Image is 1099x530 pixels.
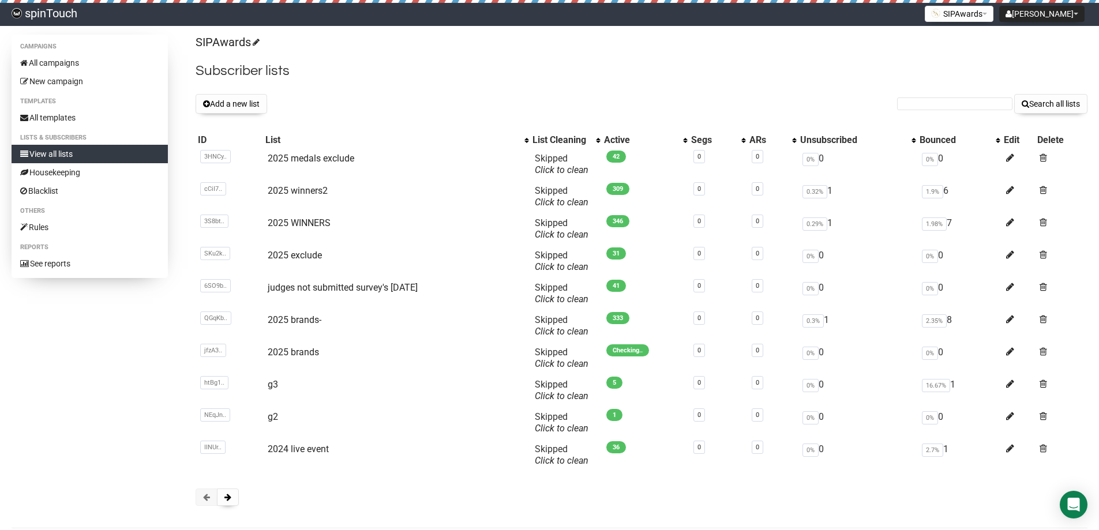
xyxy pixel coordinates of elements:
td: 0 [917,148,1002,181]
td: 1 [798,213,917,245]
a: Click to clean [535,229,588,240]
a: See reports [12,254,168,273]
span: 36 [606,441,626,453]
span: Skipped [535,185,588,208]
span: 0% [922,153,938,166]
span: QGqKb.. [200,311,231,325]
a: 0 [697,379,701,386]
div: Segs [691,134,736,146]
span: 2.7% [922,443,943,457]
a: SIPAwards [196,35,258,49]
td: 0 [798,407,917,439]
a: 0 [697,347,701,354]
a: 2025 winners2 [268,185,328,196]
span: 0% [802,347,819,360]
a: Housekeeping [12,163,168,182]
a: Click to clean [535,261,588,272]
span: Skipped [535,217,588,240]
a: 0 [697,282,701,290]
button: [PERSON_NAME] [999,6,1085,22]
a: 0 [756,282,759,290]
li: Templates [12,95,168,108]
td: 0 [917,407,1002,439]
button: Search all lists [1014,94,1087,114]
a: Click to clean [535,455,588,466]
a: judges not submitted survey's [DATE] [268,282,418,293]
a: 0 [756,217,759,225]
span: Skipped [535,411,588,434]
span: 42 [606,151,626,163]
a: 0 [756,185,759,193]
span: IINUr.. [200,441,226,454]
span: Skipped [535,250,588,272]
a: 2025 brands- [268,314,321,325]
a: Click to clean [535,197,588,208]
span: 2.35% [922,314,947,328]
a: 0 [697,217,701,225]
h2: Subscriber lists [196,61,1087,81]
span: NEqJn.. [200,408,230,422]
button: Add a new list [196,94,267,114]
a: View all lists [12,145,168,163]
span: 0% [922,282,938,295]
td: 6 [917,181,1002,213]
a: 2025 exclude [268,250,322,261]
a: Click to clean [535,164,588,175]
span: 0% [802,282,819,295]
span: 6SO9b.. [200,279,231,292]
li: Lists & subscribers [12,131,168,145]
a: Click to clean [535,294,588,305]
a: All campaigns [12,54,168,72]
th: Edit: No sort applied, sorting is disabled [1002,132,1036,148]
span: 0.32% [802,185,827,198]
img: 03d9c63169347288d6280a623f817d70 [12,8,22,18]
a: 2024 live event [268,443,329,454]
span: 0.3% [802,314,824,328]
span: 1.98% [922,217,947,231]
a: Rules [12,218,168,236]
div: Bounced [920,134,990,146]
span: 41 [606,280,626,292]
a: 0 [697,314,701,322]
span: Skipped [535,443,588,466]
th: ID: No sort applied, sorting is disabled [196,132,263,148]
li: Campaigns [12,40,168,54]
a: Click to clean [535,390,588,401]
span: 0% [802,411,819,424]
span: Skipped [535,379,588,401]
th: Unsubscribed: No sort applied, activate to apply an ascending sort [798,132,917,148]
td: 0 [798,148,917,181]
a: g2 [268,411,278,422]
span: 0% [922,250,938,263]
a: 0 [697,185,701,193]
a: 0 [756,314,759,322]
td: 8 [917,310,1002,342]
span: 0% [802,153,819,166]
a: Click to clean [535,423,588,434]
td: 0 [917,342,1002,374]
a: All templates [12,108,168,127]
div: Delete [1037,134,1085,146]
span: 16.67% [922,379,950,392]
td: 0 [917,245,1002,277]
a: 0 [697,443,701,451]
a: Click to clean [535,326,588,337]
td: 0 [798,374,917,407]
a: 0 [756,379,759,386]
span: 0% [802,250,819,263]
div: List [265,134,519,146]
span: htBg1.. [200,376,228,389]
span: cCiI7.. [200,182,226,196]
span: Skipped [535,282,588,305]
span: 333 [606,312,629,324]
span: 31 [606,247,626,260]
span: 0.29% [802,217,827,231]
div: List Cleaning [532,134,590,146]
td: 1 [917,374,1002,407]
th: Bounced: No sort applied, activate to apply an ascending sort [917,132,1002,148]
img: 1.png [931,9,940,18]
span: 0% [922,347,938,360]
th: ARs: No sort applied, activate to apply an ascending sort [747,132,798,148]
td: 1 [917,439,1002,471]
div: Open Intercom Messenger [1060,491,1087,518]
